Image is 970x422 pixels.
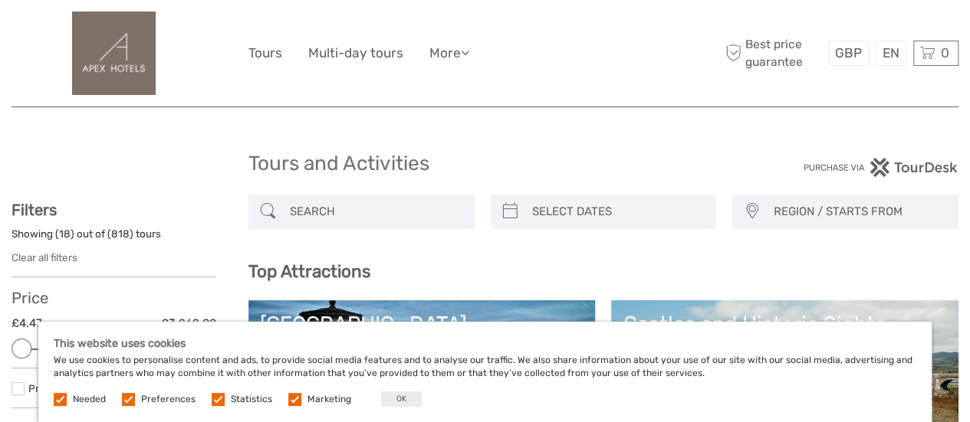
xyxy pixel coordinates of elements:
[835,45,862,61] span: GBP
[12,316,42,332] label: £4.47
[73,393,106,406] label: Needed
[59,227,71,241] label: 18
[526,198,709,225] input: SELECT DATES
[12,251,77,263] a: Clear all filters
[72,11,156,95] img: 3634-0025fddb-d208-430e-898c-2dea5432ee33_logo_big.png
[141,393,196,406] label: Preferences
[12,289,216,307] h3: Price
[176,24,195,42] button: Open LiveChat chat widget
[12,201,57,219] strong: Filters
[876,41,906,66] div: EN
[722,36,824,70] span: Best price guarantee
[248,42,282,64] a: Tours
[12,227,216,250] div: Showing ( ) out of ( ) tours
[939,45,952,61] span: 0
[248,261,370,282] b: Top Attractions
[623,312,947,336] div: Castles and Historic Sights
[623,312,947,419] a: Castles and Historic Sights
[307,393,351,406] label: Marketing
[260,312,584,336] div: [GEOGRAPHIC_DATA]
[38,322,932,422] div: We use cookies to personalise content and ads, to provide social media features and to analyse ou...
[803,158,958,177] img: PurchaseViaTourDesk.png
[308,42,403,64] a: Multi-day tours
[248,152,722,176] h1: Tours and Activities
[21,27,173,39] p: We're away right now. Please check back later!
[260,312,584,419] a: [GEOGRAPHIC_DATA]
[284,198,467,225] input: SEARCH
[381,391,422,407] button: OK
[161,316,216,332] label: £3,262.00
[429,42,469,64] a: More
[28,382,90,394] a: Private tours
[111,227,130,241] label: 818
[766,199,951,224] button: REGION / STARTS FROM
[54,337,916,350] h5: This website uses cookies
[231,393,272,406] label: Statistics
